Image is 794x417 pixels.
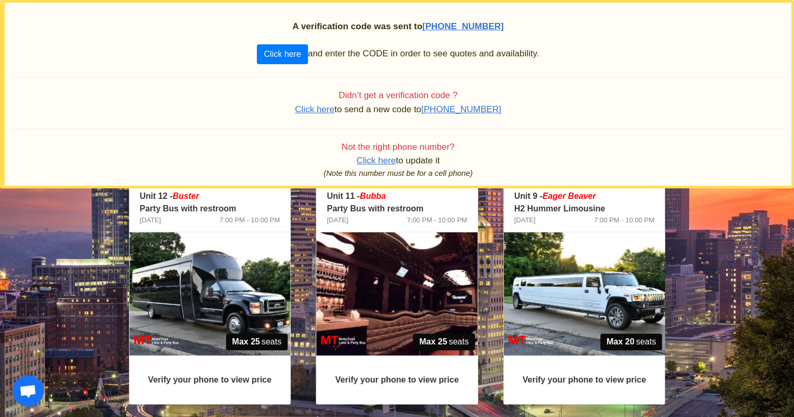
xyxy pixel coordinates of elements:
[523,375,646,384] strong: Verify your phone to view price
[11,90,785,101] h4: Didn’t get a verification code ?
[11,44,785,64] p: and enter the CODE in order to see quotes and availability.
[173,192,199,200] em: Buster
[13,375,44,407] a: Open chat
[129,232,291,355] img: 12%2001.jpg
[514,190,655,202] p: Unit 9 -
[594,215,655,225] span: 7:00 PM - 10:00 PM
[11,21,785,32] h2: A verification code was sent to
[226,333,288,350] span: seats
[327,190,467,202] p: Unit 11 -
[232,336,260,348] strong: Max 25
[140,190,280,202] p: Unit 12 -
[600,333,662,350] span: seats
[324,169,473,177] i: (Note this number must be for a cell phone)
[140,215,161,225] span: [DATE]
[514,215,536,225] span: [DATE]
[11,103,785,116] p: to send a new code to
[327,202,467,215] p: Party Bus with restroom
[220,215,280,225] span: 7:00 PM - 10:00 PM
[421,104,501,114] span: [PHONE_NUMBER]
[360,192,386,200] em: Bubba
[413,333,475,350] span: seats
[327,215,348,225] span: [DATE]
[140,202,280,215] p: Party Bus with restroom
[357,156,396,165] span: Click here
[11,154,785,167] p: to update it
[11,142,785,152] h4: Not the right phone number?
[514,202,655,215] p: H2 Hummer Limousine
[335,375,459,384] strong: Verify your phone to view price
[295,104,335,114] span: Click here
[257,44,307,64] button: Click here
[422,21,504,31] span: [PHONE_NUMBER]
[316,232,478,355] img: 11%2002.jpg
[542,192,596,200] em: Eager Beaver
[607,336,634,348] strong: Max 20
[148,375,272,384] strong: Verify your phone to view price
[407,215,467,225] span: 7:00 PM - 10:00 PM
[504,232,665,355] img: 09%2001.jpg
[419,336,447,348] strong: Max 25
